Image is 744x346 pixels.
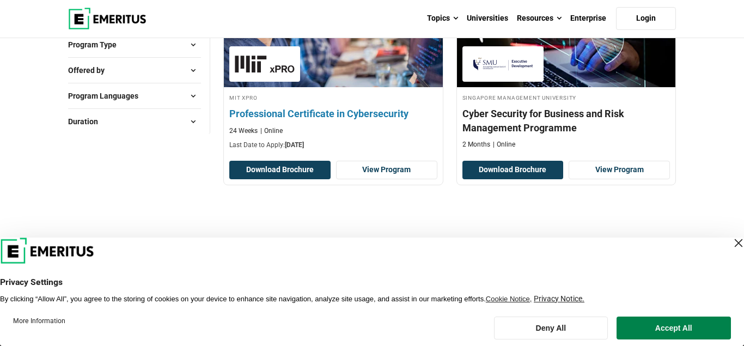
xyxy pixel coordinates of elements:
[68,90,147,102] span: Program Languages
[68,64,113,76] span: Offered by
[229,93,437,102] h4: MIT xPRO
[285,141,304,149] span: [DATE]
[616,7,676,30] a: Login
[68,116,107,128] span: Duration
[235,52,295,76] img: MIT xPRO
[229,141,437,150] p: Last Date to Apply:
[68,62,201,78] button: Offered by
[229,126,258,136] p: 24 Weeks
[493,140,515,149] p: Online
[462,93,670,102] h4: Singapore Management University
[462,107,670,134] h4: Cyber Security for Business and Risk Management Programme
[260,126,283,136] p: Online
[569,161,670,179] a: View Program
[229,107,437,120] h4: Professional Certificate in Cybersecurity
[462,140,490,149] p: 2 Months
[68,37,201,53] button: Program Type
[336,161,437,179] a: View Program
[468,52,539,76] img: Singapore Management University
[68,113,201,130] button: Duration
[68,88,201,104] button: Program Languages
[229,161,331,179] button: Download Brochure
[462,161,564,179] button: Download Brochure
[68,39,125,51] span: Program Type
